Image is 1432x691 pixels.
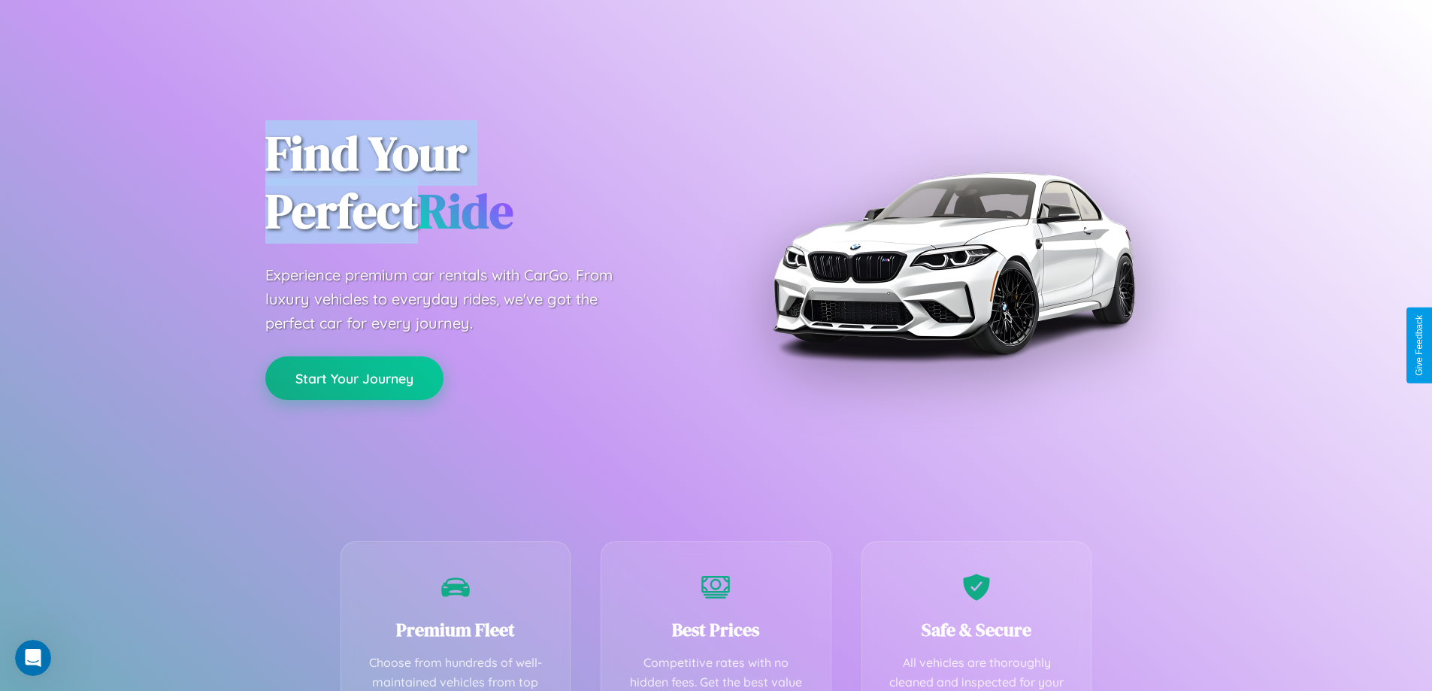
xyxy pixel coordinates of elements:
span: Ride [418,178,513,244]
img: Premium BMW car rental vehicle [765,75,1141,451]
h3: Safe & Secure [885,617,1069,642]
div: Give Feedback [1414,315,1424,376]
button: Start Your Journey [265,356,444,400]
p: Experience premium car rentals with CarGo. From luxury vehicles to everyday rides, we've got the ... [265,263,641,335]
h3: Best Prices [624,617,808,642]
h1: Find Your Perfect [265,125,694,241]
h3: Premium Fleet [364,617,548,642]
iframe: Intercom live chat [15,640,51,676]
